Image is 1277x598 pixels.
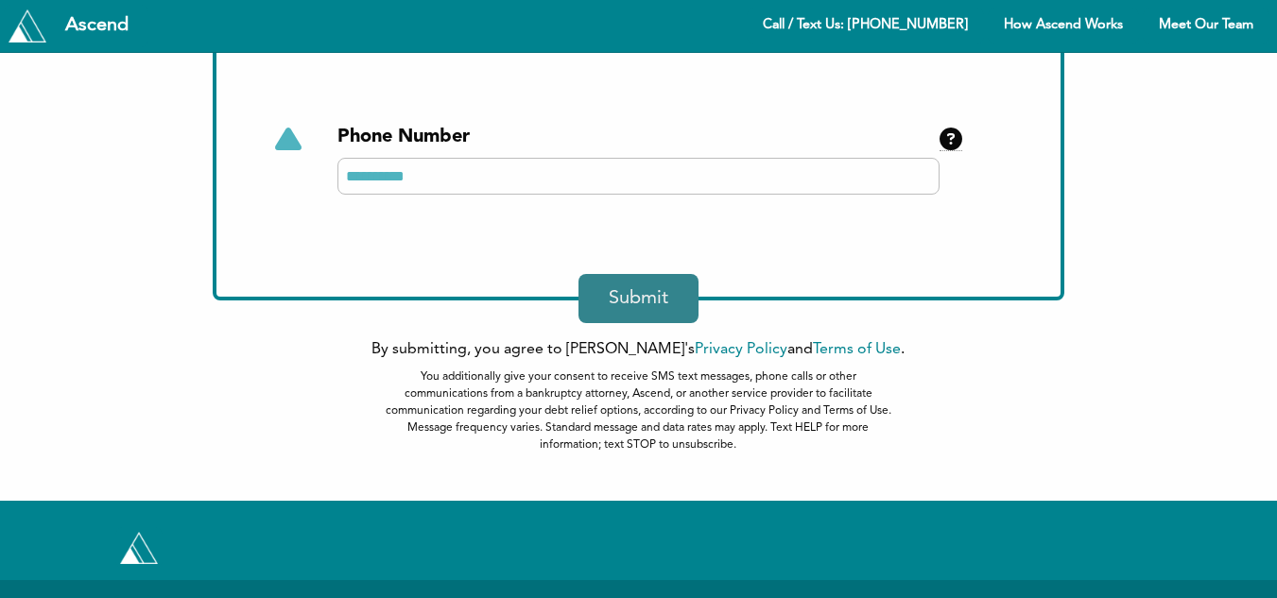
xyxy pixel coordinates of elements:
[383,368,893,453] div: You additionally give your consent to receive SMS text messages, phone calls or other communicati...
[988,8,1139,44] a: How Ascend Works
[213,338,1064,453] div: By submitting, you agree to [PERSON_NAME]'s and .
[337,124,940,150] div: Phone Number
[115,527,163,569] a: Tryascend.com
[578,274,699,323] button: Submit
[813,342,901,357] a: Terms of Use
[695,342,787,357] a: Privacy Policy
[747,8,984,44] a: Call / Text Us: [PHONE_NUMBER]
[4,5,148,46] a: Tryascend.com Ascend
[1143,8,1269,44] a: Meet Our Team
[50,16,144,35] div: Ascend
[120,532,158,564] img: Tryascend.com
[9,9,46,42] img: Tryascend.com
